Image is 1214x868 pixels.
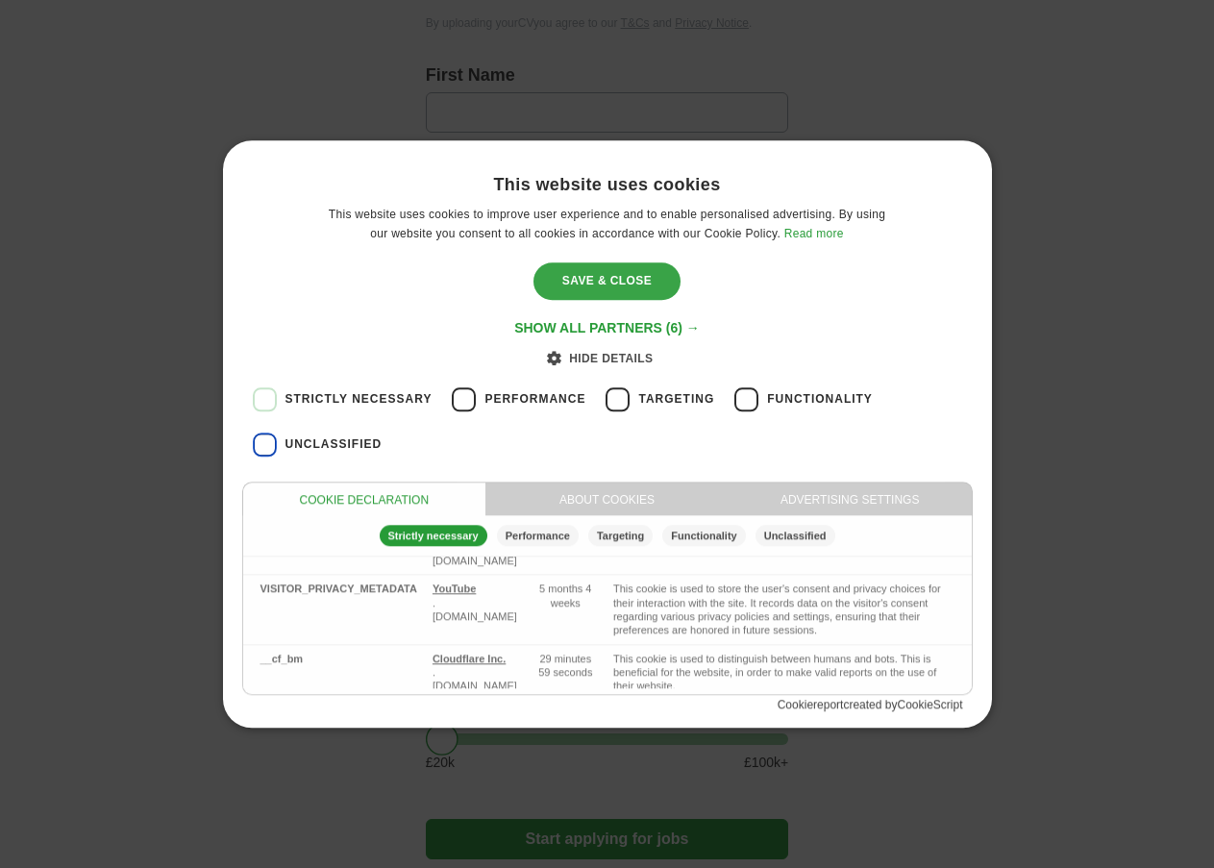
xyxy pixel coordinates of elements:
div: Functionality [662,525,745,546]
span: Targeting [638,391,714,409]
span: This website uses cookies to improve user experience and to enable personalised advertising. By u... [329,208,885,240]
td: 29 minutes 59 seconds [526,644,606,700]
span: (6) → [666,320,700,335]
div: Show all partners (6) → [514,319,700,336]
div: Strictly necessary [380,525,487,546]
td: __cf_bm [243,644,425,700]
td: .[DOMAIN_NAME] [425,644,526,700]
div: Cookie declaration [243,483,486,516]
span: Show all partners [514,320,662,335]
div: Performance [497,525,579,546]
span: Unclassified [285,436,383,454]
div: Targeting [588,525,653,546]
div: Advertising Settings [729,483,972,516]
td: 5 months 4 weeks [526,575,606,644]
div: Save & Close [533,263,681,300]
span: Strictly necessary [285,391,433,409]
div: Hide details [561,348,654,367]
div: Cookie created by [242,696,973,713]
span: This cookie is used to store the user's consent and privacy choices for their interaction with th... [613,583,941,636]
a: report, opens a new window [813,698,843,711]
a: Cloudflare Inc. [433,653,506,664]
span: Functionality [767,391,873,409]
span: Hide details [569,352,653,365]
div: This website uses cookies [493,174,720,196]
a: YouTube [433,583,476,595]
div: Cookie consent dialog [223,140,992,728]
div: About cookies [485,483,729,516]
div: Unclassified [756,525,835,546]
td: VISITOR_PRIVACY_METADATA [243,575,425,644]
a: CookieScript Consent Management Platform, opens a new window [897,698,962,711]
td: .[DOMAIN_NAME] [425,575,526,644]
span: Performance [484,391,585,409]
a: Read more, opens a new window [784,227,844,240]
span: This cookie is used to distinguish between humans and bots. This is beneficial for the website, i... [613,653,936,692]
